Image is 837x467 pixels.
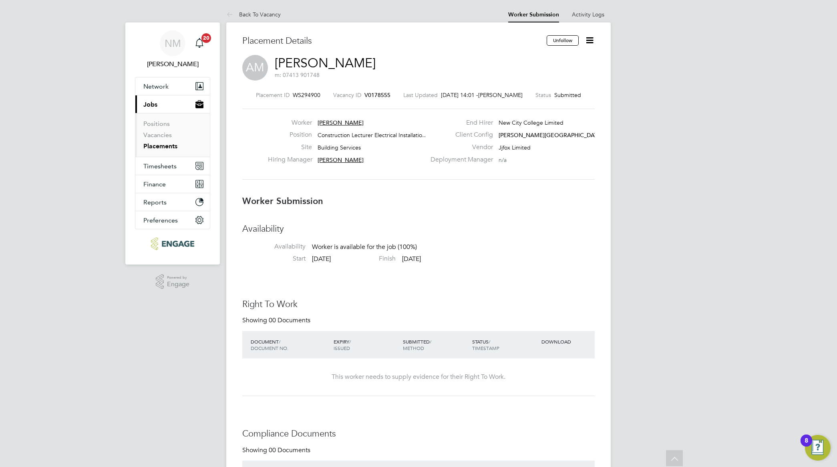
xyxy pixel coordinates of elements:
span: / [489,338,490,345]
span: TIMESTAMP [472,345,499,351]
span: Jjfox Limited [499,144,531,151]
span: Finance [143,180,166,188]
label: Site [268,143,312,152]
span: Reports [143,198,167,206]
label: Vendor [426,143,493,152]
label: Deployment Manager [426,156,493,164]
span: [PERSON_NAME] [318,156,364,164]
span: 20 [201,33,211,43]
label: Vacancy ID [333,91,361,99]
a: Go to home page [135,237,210,250]
button: Preferences [135,211,210,229]
a: Activity Logs [572,11,604,18]
span: NM [165,38,181,49]
span: Building Services [318,144,361,151]
span: [PERSON_NAME] [478,91,523,99]
span: [DATE] [402,255,421,263]
span: 00 Documents [269,316,310,324]
span: Nathan Morris [135,59,210,69]
a: NM[PERSON_NAME] [135,30,210,69]
label: Hiring Manager [268,156,312,164]
div: STATUS [470,334,539,355]
button: Timesheets [135,157,210,175]
a: Back To Vacancy [226,11,281,18]
span: AM [242,55,268,81]
b: Worker Submission [242,196,323,206]
span: / [430,338,431,345]
label: Worker [268,119,312,127]
h3: Right To Work [242,299,595,310]
span: Timesheets [143,162,177,170]
a: Placements [143,142,177,150]
a: Worker Submission [508,11,559,18]
button: Jobs [135,95,210,113]
span: [DATE] 14:01 - [441,91,478,99]
button: Unfollow [547,35,579,46]
span: [PERSON_NAME][GEOGRAPHIC_DATA] [499,131,602,139]
span: [DATE] [312,255,331,263]
span: Engage [167,281,189,288]
a: [PERSON_NAME] [275,55,376,71]
label: Start [242,255,306,263]
button: Network [135,77,210,95]
h3: Availability [242,223,595,235]
span: Construction Lecturer Electrical Installatio… [318,131,428,139]
span: Worker is available for the job (100%) [312,243,417,251]
div: Jobs [135,113,210,157]
div: Showing [242,316,312,325]
label: End Hirer [426,119,493,127]
h3: Compliance Documents [242,428,595,440]
h3: Placement Details [242,35,541,47]
span: WS294900 [293,91,320,99]
span: Submitted [554,91,581,99]
button: Open Resource Center, 8 new notifications [805,435,831,461]
span: [PERSON_NAME] [318,119,364,126]
a: 20 [191,30,207,56]
label: Last Updated [403,91,438,99]
span: ISSUED [334,345,350,351]
label: Finish [332,255,396,263]
div: SUBMITTED [401,334,470,355]
a: Positions [143,120,170,127]
img: ncclondon-logo-retina.png [151,237,194,250]
label: Availability [242,243,306,251]
span: METHOD [403,345,424,351]
span: / [349,338,351,345]
span: Preferences [143,216,178,224]
span: / [279,338,280,345]
span: DOCUMENT NO. [251,345,288,351]
span: Network [143,83,169,90]
label: Client Config [426,131,493,139]
div: This worker needs to supply evidence for their Right To Work. [250,373,587,381]
span: New City College Limited [499,119,563,126]
label: Status [535,91,551,99]
label: Position [268,131,312,139]
span: 00 Documents [269,446,310,454]
button: Finance [135,175,210,193]
nav: Main navigation [125,22,220,265]
div: Showing [242,446,312,455]
a: Vacancies [143,131,172,139]
div: 8 [805,441,808,451]
button: Reports [135,193,210,211]
div: EXPIRY [332,334,401,355]
span: V0178555 [364,91,390,99]
span: Powered by [167,274,189,281]
span: m: 07413 901748 [275,71,320,79]
span: Jobs [143,101,157,108]
div: DOWNLOAD [539,334,595,349]
span: n/a [499,156,507,164]
div: DOCUMENT [249,334,332,355]
a: Powered byEngage [156,274,190,289]
label: Placement ID [256,91,290,99]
